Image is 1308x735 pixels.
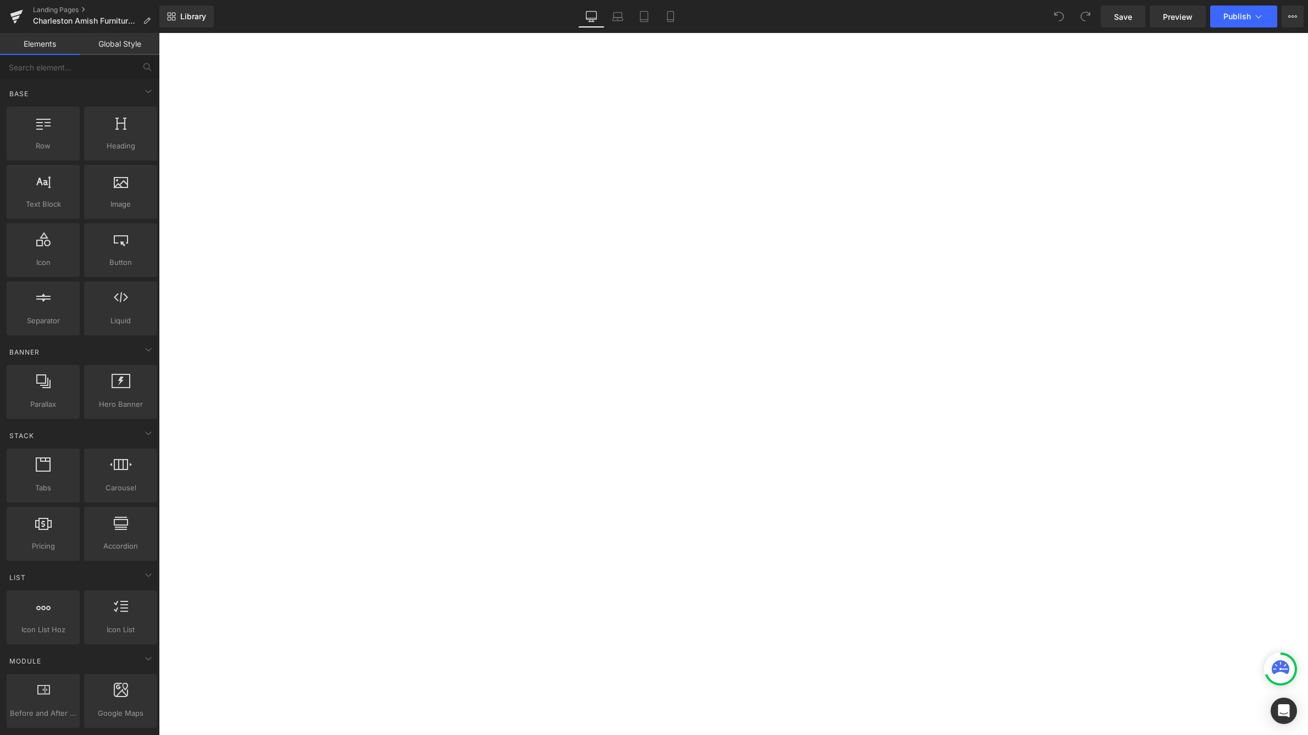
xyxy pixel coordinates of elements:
[80,33,159,55] a: Global Style
[1282,5,1304,27] button: More
[10,482,76,494] span: Tabs
[10,624,76,635] span: Icon List Hoz
[1114,11,1132,23] span: Save
[1074,5,1096,27] button: Redo
[10,708,76,719] span: Before and After Images
[87,198,154,210] span: Image
[10,315,76,327] span: Separator
[657,5,684,27] a: Mobile
[8,347,41,357] span: Banner
[605,5,631,27] a: Laptop
[10,257,76,268] span: Icon
[87,482,154,494] span: Carousel
[87,624,154,635] span: Icon List
[8,572,27,583] span: List
[10,540,76,552] span: Pricing
[578,5,605,27] a: Desktop
[1223,12,1251,21] span: Publish
[10,198,76,210] span: Text Block
[10,140,76,152] span: Row
[1271,698,1297,724] div: Open Intercom Messenger
[87,315,154,327] span: Liquid
[33,5,159,14] a: Landing Pages
[8,656,42,666] span: Module
[159,5,214,27] a: New Library
[87,399,154,410] span: Hero Banner
[87,257,154,268] span: Button
[180,12,206,21] span: Library
[8,89,30,99] span: Base
[1048,5,1070,27] button: Undo
[87,540,154,552] span: Accordion
[33,16,138,25] span: Charleston Amish Furniture Sales and Product Training Page
[1210,5,1277,27] button: Publish
[1150,5,1206,27] a: Preview
[87,708,154,719] span: Google Maps
[1163,11,1193,23] span: Preview
[631,5,657,27] a: Tablet
[10,399,76,410] span: Parallax
[8,430,35,441] span: Stack
[87,140,154,152] span: Heading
